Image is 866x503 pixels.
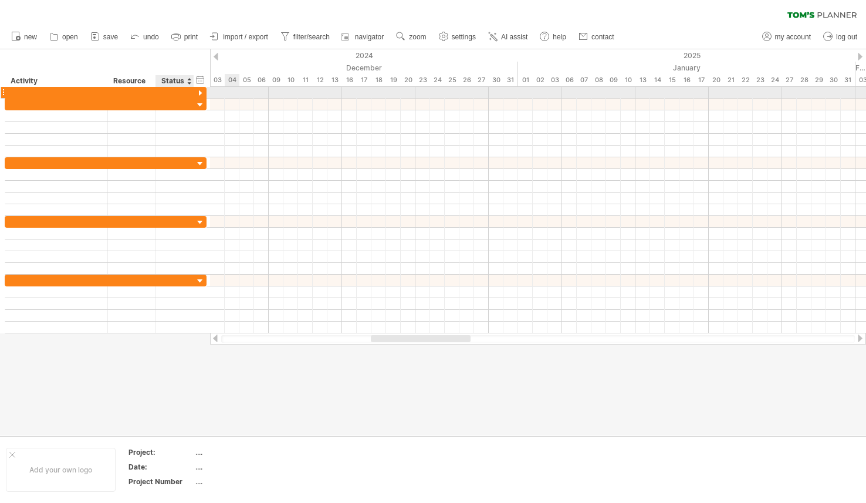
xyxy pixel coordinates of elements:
[409,33,426,41] span: zoom
[775,33,811,41] span: my account
[62,33,78,41] span: open
[342,74,357,86] div: Monday, 16 December 2024
[452,33,476,41] span: settings
[269,74,283,86] div: Monday, 9 December 2024
[767,74,782,86] div: Friday, 24 January 2025
[820,29,861,45] a: log out
[501,33,527,41] span: AI assist
[401,74,415,86] div: Friday, 20 December 2024
[665,74,679,86] div: Wednesday, 15 January 2025
[826,74,841,86] div: Thursday, 30 January 2025
[6,448,116,492] div: Add your own logo
[436,29,479,45] a: settings
[195,477,294,487] div: ....
[357,74,371,86] div: Tuesday, 17 December 2024
[811,74,826,86] div: Wednesday, 29 January 2025
[537,29,570,45] a: help
[445,74,459,86] div: Wednesday, 25 December 2024
[606,74,621,86] div: Thursday, 9 January 2025
[679,74,694,86] div: Thursday, 16 January 2025
[239,74,254,86] div: Thursday, 5 December 2024
[24,33,37,41] span: new
[128,462,193,472] div: Date:
[103,33,118,41] span: save
[184,33,198,41] span: print
[195,62,518,74] div: December 2024
[621,74,635,86] div: Friday, 10 January 2025
[489,74,503,86] div: Monday, 30 December 2024
[841,74,855,86] div: Friday, 31 January 2025
[11,75,101,87] div: Activity
[225,74,239,86] div: Wednesday, 4 December 2024
[278,29,333,45] a: filter/search
[293,33,330,41] span: filter/search
[143,33,159,41] span: undo
[753,74,767,86] div: Thursday, 23 January 2025
[327,74,342,86] div: Friday, 13 December 2024
[283,74,298,86] div: Tuesday, 10 December 2024
[393,29,429,45] a: zoom
[547,74,562,86] div: Friday, 3 January 2025
[254,74,269,86] div: Friday, 6 December 2024
[168,29,201,45] a: print
[485,29,531,45] a: AI assist
[723,74,738,86] div: Tuesday, 21 January 2025
[503,74,518,86] div: Tuesday, 31 December 2024
[562,74,577,86] div: Monday, 6 January 2025
[87,29,121,45] a: save
[577,74,591,86] div: Tuesday, 7 January 2025
[371,74,386,86] div: Wednesday, 18 December 2024
[430,74,445,86] div: Tuesday, 24 December 2024
[339,29,387,45] a: navigator
[709,74,723,86] div: Monday, 20 January 2025
[127,29,163,45] a: undo
[759,29,814,45] a: my account
[650,74,665,86] div: Tuesday, 14 January 2025
[223,33,268,41] span: import / export
[836,33,857,41] span: log out
[210,74,225,86] div: Tuesday, 3 December 2024
[195,462,294,472] div: ....
[313,74,327,86] div: Thursday, 12 December 2024
[386,74,401,86] div: Thursday, 19 December 2024
[8,29,40,45] a: new
[591,74,606,86] div: Wednesday, 8 January 2025
[553,33,566,41] span: help
[195,447,294,457] div: ....
[355,33,384,41] span: navigator
[298,74,313,86] div: Wednesday, 11 December 2024
[738,74,753,86] div: Wednesday, 22 January 2025
[635,74,650,86] div: Monday, 13 January 2025
[782,74,797,86] div: Monday, 27 January 2025
[46,29,82,45] a: open
[161,75,187,87] div: Status
[518,62,855,74] div: January 2025
[459,74,474,86] div: Thursday, 26 December 2024
[591,33,614,41] span: contact
[415,74,430,86] div: Monday, 23 December 2024
[474,74,489,86] div: Friday, 27 December 2024
[797,74,811,86] div: Tuesday, 28 January 2025
[128,477,193,487] div: Project Number
[576,29,618,45] a: contact
[694,74,709,86] div: Friday, 17 January 2025
[533,74,547,86] div: Thursday, 2 January 2025
[128,447,193,457] div: Project:
[207,29,272,45] a: import / export
[113,75,149,87] div: Resource
[518,74,533,86] div: Wednesday, 1 January 2025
